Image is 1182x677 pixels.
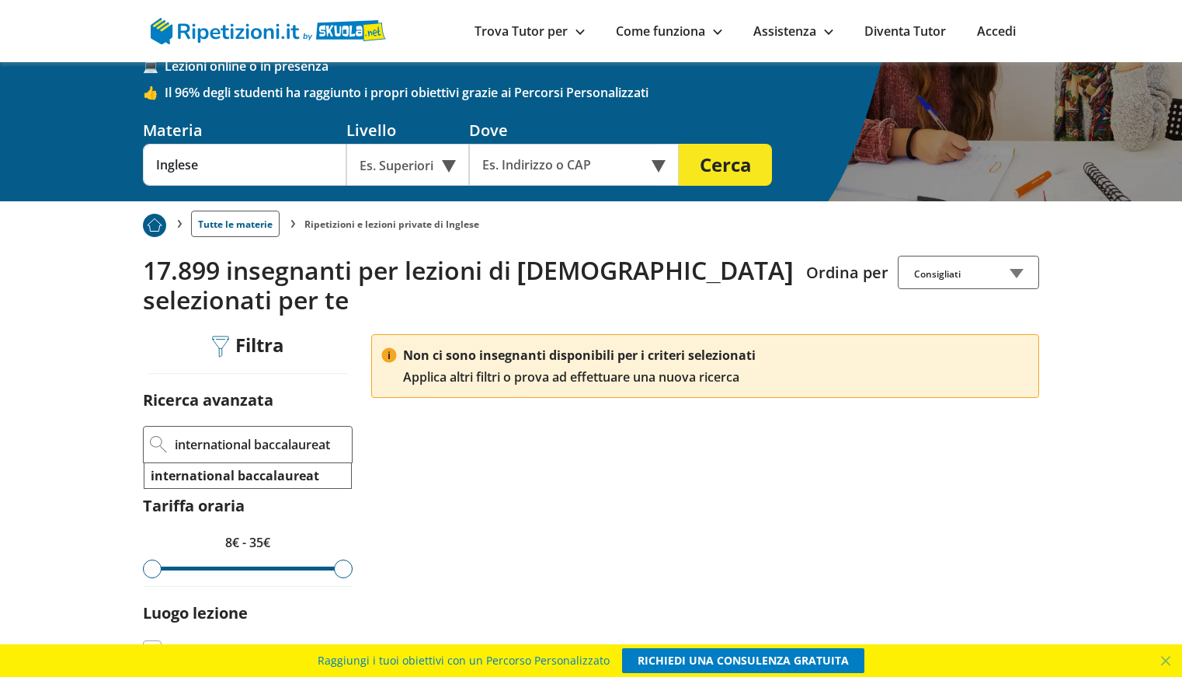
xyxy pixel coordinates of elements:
[679,144,772,186] button: Cerca
[898,256,1039,289] div: Consigliati
[143,214,166,237] img: Piu prenotato
[165,58,1039,75] span: Lezioni online o in presenza
[143,201,1039,237] nav: breadcrumb d-none d-tablet-block
[143,495,245,516] label: Tariffa oraria
[616,23,722,40] a: Come funziona
[212,336,229,358] img: Filtra filtri mobile
[165,84,1039,101] span: Il 96% degli studenti ha raggiunto i propri obiettivi grazie ai Percorsi Personalizzati
[403,344,756,388] p: Applica altri filtri o prova ad effettuare una nuova ricerca
[381,347,397,363] img: prenota una consulenza
[151,467,319,484] mark: international baccalaureat
[346,120,469,141] div: Livello
[173,433,346,456] input: Es: Trigonometria
[304,218,479,231] li: Ripetizioni e lezioni private di Inglese
[475,23,585,40] a: Trova Tutor per
[191,211,280,237] a: Tutte le materie
[143,58,165,75] span: 💻
[151,18,386,44] img: logo Skuola.net | Ripetizioni.it
[977,23,1016,40] a: Accedi
[469,120,679,141] div: Dove
[150,436,167,453] img: Ricerca Avanzata
[864,23,946,40] a: Diventa Tutor
[206,334,290,358] div: Filtra
[151,21,386,38] a: logo Skuola.net | Ripetizioni.it
[143,144,346,186] input: Es. Matematica
[622,648,864,673] a: RICHIEDI UNA CONSULENZA GRATUITA
[168,639,231,661] span: Casa Tutor
[143,84,165,101] span: 👍
[143,602,248,623] label: Luogo lezione
[318,648,610,673] span: Raggiungi i tuoi obiettivi con un Percorso Personalizzato
[753,23,833,40] a: Assistenza
[403,347,756,364] span: Non ci sono insegnanti disponibili per i criteri selezionati
[143,389,273,410] label: Ricerca avanzata
[806,262,888,283] label: Ordina per
[143,532,353,553] p: 8€ - 35€
[241,639,248,661] span: 0
[469,144,658,186] input: Es. Indirizzo o CAP
[143,256,794,316] h2: 17.899 insegnanti per lezioni di [DEMOGRAPHIC_DATA] selezionati per te
[143,120,346,141] div: Materia
[346,144,469,186] div: Es. Superiori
